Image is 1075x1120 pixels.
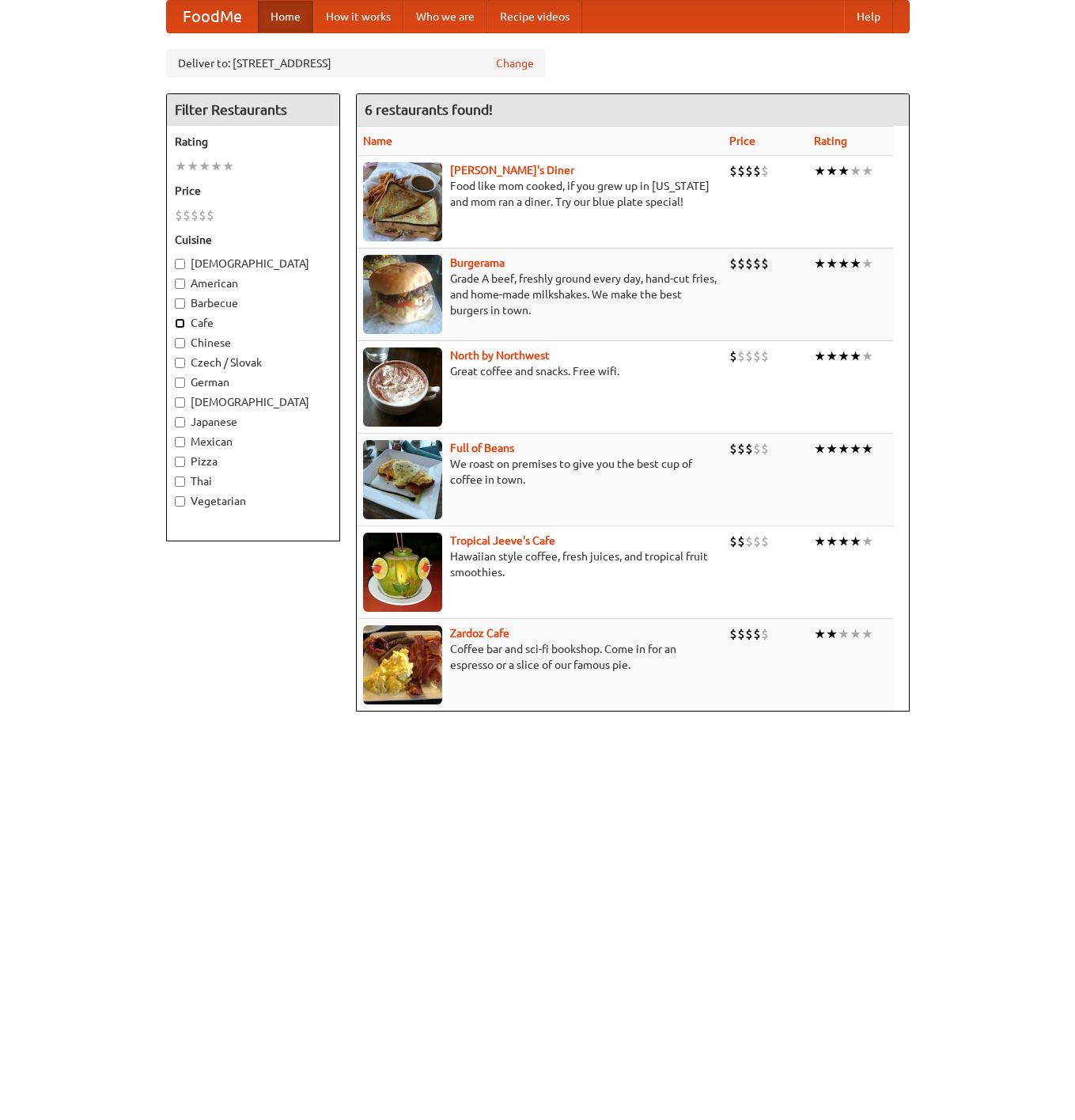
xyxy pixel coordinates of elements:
[753,625,761,643] li: $
[450,442,514,454] a: Full of Beans
[844,1,893,32] a: Help
[745,255,753,272] li: $
[175,183,331,199] h5: Price
[175,437,185,447] input: Mexican
[861,255,873,272] li: ★
[838,255,850,272] li: ★
[826,347,838,365] li: ★
[175,454,331,469] label: Pizza
[745,162,753,180] li: $
[175,394,331,410] label: [DEMOGRAPHIC_DATA]
[187,158,199,175] li: ★
[753,162,761,180] li: $
[175,134,331,150] h5: Rating
[175,207,183,224] li: $
[450,627,509,640] b: Zardoz Cafe
[729,440,737,457] li: $
[761,625,769,643] li: $
[175,493,331,509] label: Vegetarian
[826,625,838,643] li: ★
[487,1,582,32] a: Recipe videos
[175,335,331,351] label: Chinese
[363,135,392,147] a: Name
[175,256,331,271] label: [DEMOGRAPHIC_DATA]
[814,347,826,365] li: ★
[175,355,331,370] label: Czech / Slovak
[363,363,717,379] p: Great coffee and snacks. Free wifi.
[814,625,826,643] li: ★
[363,271,717,318] p: Grade A beef, freshly ground every day, hand-cut fries, and home-made milkshakes. We make the bes...
[737,162,745,180] li: $
[729,162,737,180] li: $
[175,496,185,507] input: Vegetarian
[363,440,442,519] img: beans.jpg
[861,347,873,365] li: ★
[814,533,826,550] li: ★
[850,533,861,550] li: ★
[850,625,861,643] li: ★
[365,102,493,117] ng-pluralize: 6 restaurants found!
[363,255,442,334] img: burgerama.jpg
[729,255,737,272] li: $
[222,158,234,175] li: ★
[850,440,861,457] li: ★
[175,378,185,388] input: German
[363,641,717,673] p: Coffee bar and sci-fi bookshop. Come in for an espresso or a slice of our famous pie.
[850,347,861,365] li: ★
[861,533,873,550] li: ★
[826,440,838,457] li: ★
[737,255,745,272] li: $
[183,207,191,224] li: $
[838,347,850,365] li: ★
[753,347,761,365] li: $
[826,162,838,180] li: ★
[175,318,185,328] input: Cafe
[838,533,850,550] li: ★
[175,275,331,291] label: American
[814,440,826,457] li: ★
[313,1,403,32] a: How it works
[450,256,505,269] a: Burgerama
[729,135,755,147] a: Price
[737,440,745,457] li: $
[175,397,185,408] input: [DEMOGRAPHIC_DATA]
[363,456,717,488] p: We roast on premises to give you the best cup of coffee in town.
[450,349,550,362] a: North by Northwest
[363,178,717,210] p: Food like mom cooked, if you grew up in [US_STATE] and mom ran a diner. Try our blue plate special!
[166,49,546,78] div: Deliver to: [STREET_ADDRESS]
[363,549,717,580] p: Hawaiian style coffee, fresh juices, and tropical fruit smoothies.
[175,259,185,269] input: [DEMOGRAPHIC_DATA]
[861,440,873,457] li: ★
[814,255,826,272] li: ★
[761,255,769,272] li: $
[403,1,487,32] a: Who we are
[729,625,737,643] li: $
[450,534,555,547] a: Tropical Jeeve's Cafe
[729,347,737,365] li: $
[167,1,258,32] a: FoodMe
[175,457,185,467] input: Pizza
[175,476,185,487] input: Thai
[363,533,442,612] img: jeeves.jpg
[838,162,850,180] li: ★
[737,533,745,550] li: $
[745,440,753,457] li: $
[861,625,873,643] li: ★
[737,347,745,365] li: $
[363,162,442,241] img: sallys.jpg
[167,94,339,126] h4: Filter Restaurants
[761,162,769,180] li: $
[496,55,534,71] a: Change
[191,207,199,224] li: $
[175,338,185,348] input: Chinese
[175,417,185,427] input: Japanese
[175,158,187,175] li: ★
[850,255,861,272] li: ★
[175,232,331,248] h5: Cuisine
[838,440,850,457] li: ★
[199,207,206,224] li: $
[745,625,753,643] li: $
